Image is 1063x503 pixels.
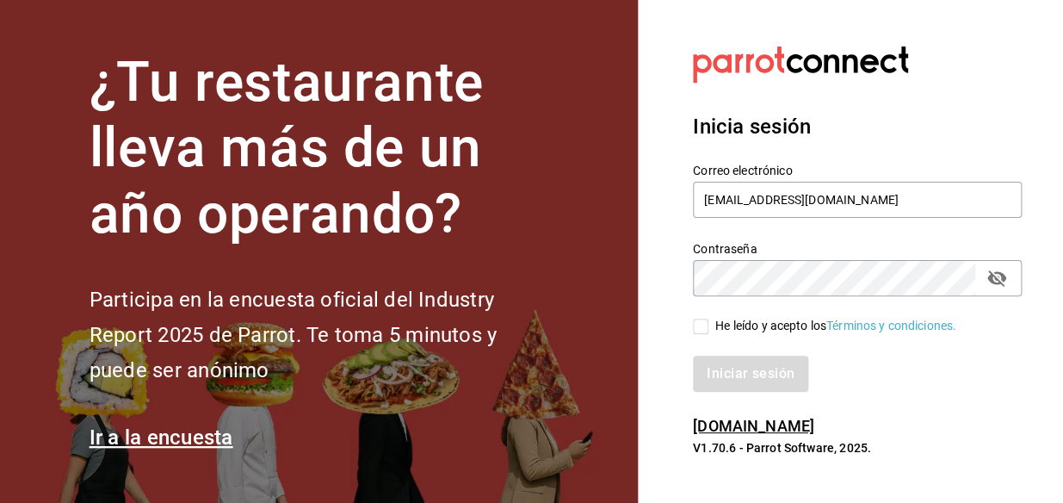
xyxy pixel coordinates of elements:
a: Términos y condiciones. [826,319,956,332]
label: Contraseña [693,242,1022,254]
p: V1.70.6 - Parrot Software, 2025. [693,439,1022,456]
a: Ir a la encuesta [90,425,233,450]
button: passwordField [982,264,1011,293]
h1: ¿Tu restaurante lleva más de un año operando? [90,50,554,248]
input: Ingresa tu correo electrónico [693,182,1022,218]
a: [DOMAIN_NAME] [693,417,814,435]
h2: Participa en la encuesta oficial del Industry Report 2025 de Parrot. Te toma 5 minutos y puede se... [90,283,554,388]
div: He leído y acepto los [715,317,956,335]
label: Correo electrónico [693,164,1022,176]
h3: Inicia sesión [693,111,1022,142]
